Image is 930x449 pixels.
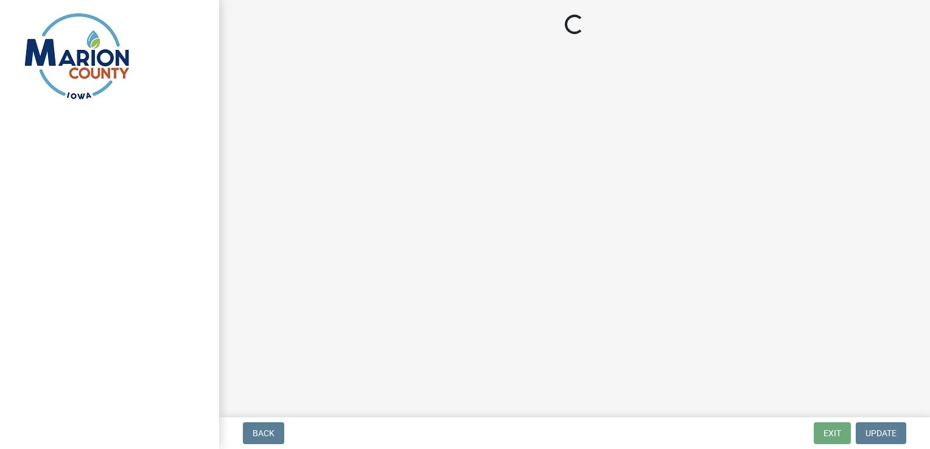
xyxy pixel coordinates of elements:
[243,422,284,444] button: Back
[253,428,274,438] span: Back
[24,13,130,100] img: Marion County, Iowa
[856,422,906,444] button: Update
[814,422,851,444] button: Exit
[865,428,897,438] span: Update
